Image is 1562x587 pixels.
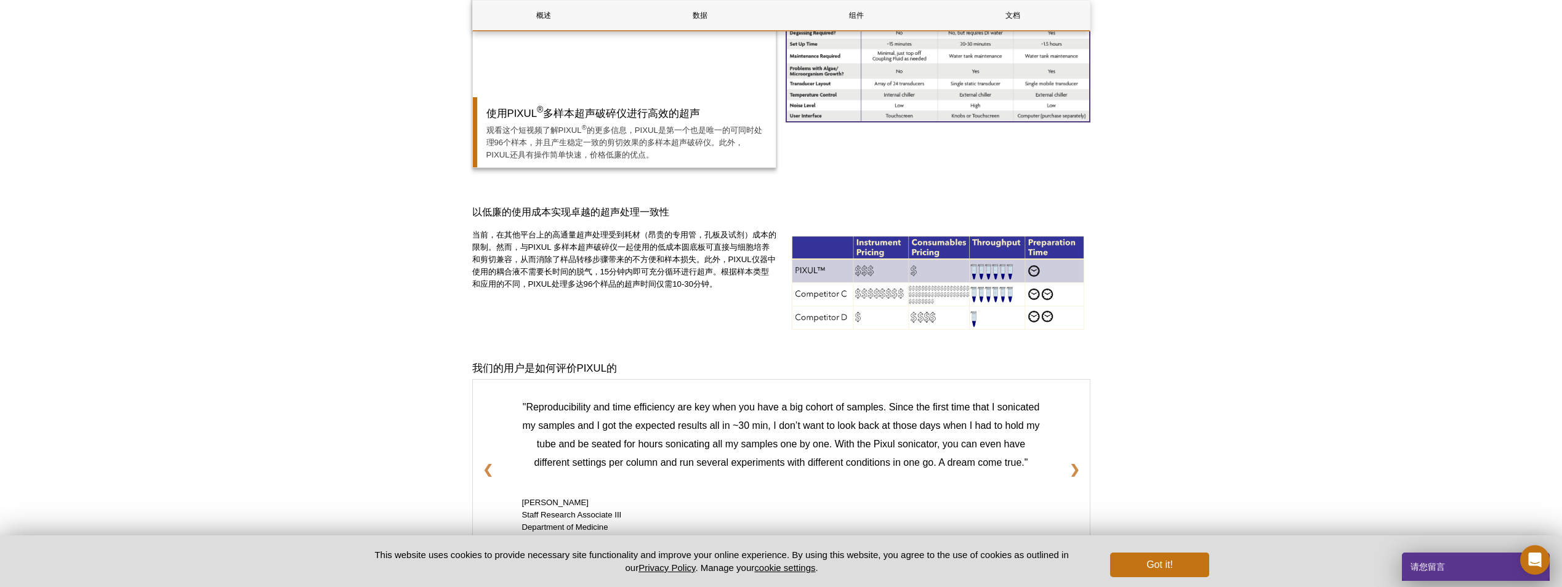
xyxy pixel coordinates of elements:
[629,1,771,30] a: 数据
[522,402,1039,468] q: "Reproducibility and time efficiency are key when you have a big cohort of samples. Since the fir...
[472,229,777,290] p: 当前，在其他平台上的高通量超声处理受到耗材（昂贵的专用管，孔板及试剂）成本的限制。然而，与PIXUL 多样本超声破碎仪一起使用的低成本圆底板可直接与细胞培养和剪切兼容，从而消除了样品转移步骤带来...
[638,562,695,573] a: Privacy Policy
[486,124,767,161] p: 观看这个短视频了解PIXUL 的更多信息，PIXUL是第一个也是唯一的可同时处理96个样本，并且产生稳定一致的剪切效果的多样本超声破碎仪。此外，PIXUL还具有操作简单快速，价格低廉的优点。
[472,205,1090,220] h3: 以低廉的使用成本实现卓越的超声处理一致性
[353,548,1090,574] p: This website uses cookies to provide necessary site functionality and improve your online experie...
[1520,545,1550,575] div: Open Intercom Messenger
[1409,553,1445,581] span: 请您留言
[786,229,1090,336] img: Comparison of Pricing, Throughput, and Workflow Preparation Time for PIXUL and Competitor Sonicat...
[473,453,503,485] a: ❮
[1060,453,1090,485] a: ❯
[473,1,615,30] a: 概述
[786,1,928,30] a: 组件
[942,1,1084,30] a: 文档
[472,361,1090,376] h3: 我们的用户是如何评价PIXUL的
[754,562,815,573] button: cookie settings
[1110,553,1209,577] button: Got it!
[486,97,776,121] h3: 使用PIXUL 多样本超声破碎仪进行高效的超声
[582,123,587,130] sup: ®
[522,497,1041,546] p: [PERSON_NAME] Staff Research Associate III Department of Medicine [GEOGRAPHIC_DATA][US_STATE]
[537,105,543,114] sup: ®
